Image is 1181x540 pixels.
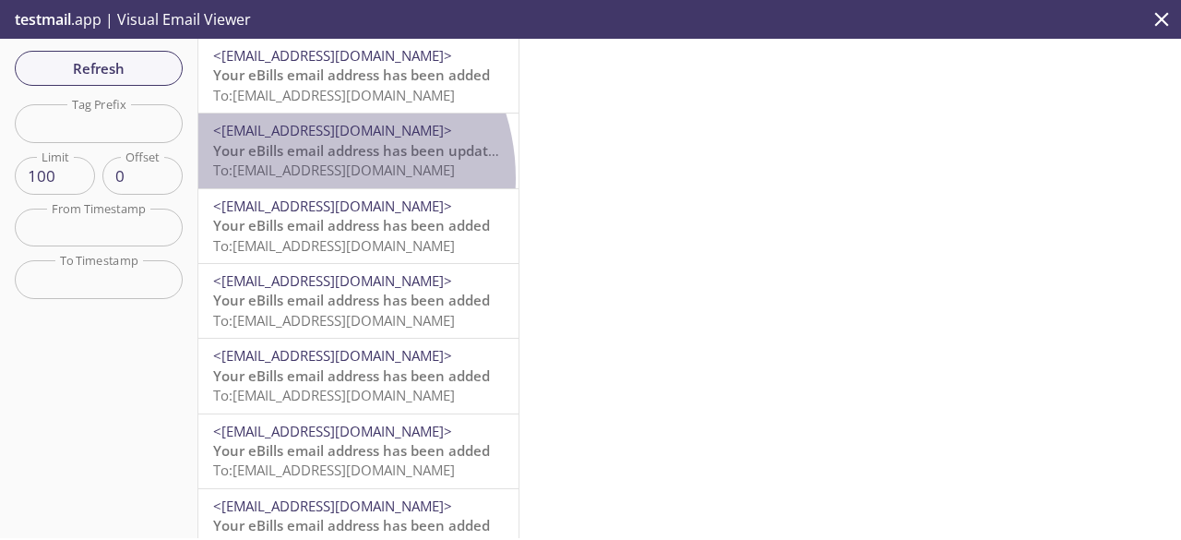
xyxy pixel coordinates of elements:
[213,441,490,460] span: Your eBills email address has been added
[213,66,490,84] span: Your eBills email address has been added
[213,86,455,104] span: To: [EMAIL_ADDRESS][DOMAIN_NAME]
[213,141,505,160] span: Your eBills email address has been updated
[213,516,490,534] span: Your eBills email address has been added
[213,121,452,139] span: <[EMAIL_ADDRESS][DOMAIN_NAME]>
[30,56,168,80] span: Refresh
[213,346,452,365] span: <[EMAIL_ADDRESS][DOMAIN_NAME]>
[213,161,455,179] span: To: [EMAIL_ADDRESS][DOMAIN_NAME]
[213,291,490,309] span: Your eBills email address has been added
[15,9,71,30] span: testmail
[213,271,452,290] span: <[EMAIL_ADDRESS][DOMAIN_NAME]>
[213,197,452,215] span: <[EMAIL_ADDRESS][DOMAIN_NAME]>
[213,366,490,385] span: Your eBills email address has been added
[15,51,183,86] button: Refresh
[198,189,519,263] div: <[EMAIL_ADDRESS][DOMAIN_NAME]>Your eBills email address has been addedTo:[EMAIL_ADDRESS][DOMAIN_N...
[213,386,455,404] span: To: [EMAIL_ADDRESS][DOMAIN_NAME]
[213,497,452,515] span: <[EMAIL_ADDRESS][DOMAIN_NAME]>
[198,339,519,413] div: <[EMAIL_ADDRESS][DOMAIN_NAME]>Your eBills email address has been addedTo:[EMAIL_ADDRESS][DOMAIN_N...
[198,114,519,187] div: <[EMAIL_ADDRESS][DOMAIN_NAME]>Your eBills email address has been updatedTo:[EMAIL_ADDRESS][DOMAIN...
[213,422,452,440] span: <[EMAIL_ADDRESS][DOMAIN_NAME]>
[198,414,519,488] div: <[EMAIL_ADDRESS][DOMAIN_NAME]>Your eBills email address has been addedTo:[EMAIL_ADDRESS][DOMAIN_N...
[213,216,490,234] span: Your eBills email address has been added
[213,311,455,330] span: To: [EMAIL_ADDRESS][DOMAIN_NAME]
[213,461,455,479] span: To: [EMAIL_ADDRESS][DOMAIN_NAME]
[198,264,519,338] div: <[EMAIL_ADDRESS][DOMAIN_NAME]>Your eBills email address has been addedTo:[EMAIL_ADDRESS][DOMAIN_N...
[213,46,452,65] span: <[EMAIL_ADDRESS][DOMAIN_NAME]>
[198,39,519,113] div: <[EMAIL_ADDRESS][DOMAIN_NAME]>Your eBills email address has been addedTo:[EMAIL_ADDRESS][DOMAIN_N...
[213,236,455,255] span: To: [EMAIL_ADDRESS][DOMAIN_NAME]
